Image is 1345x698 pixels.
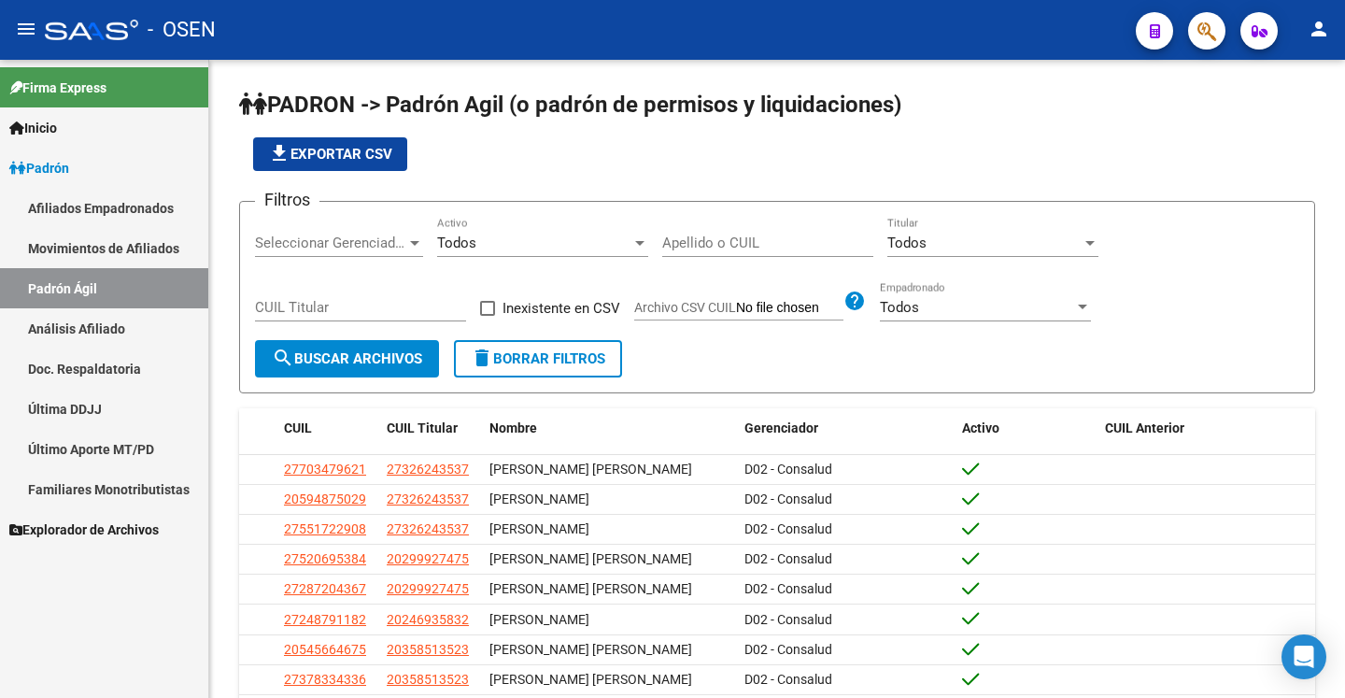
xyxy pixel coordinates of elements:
[9,158,69,178] span: Padrón
[387,521,469,536] span: 27326243537
[489,521,589,536] span: [PERSON_NAME]
[489,420,537,435] span: Nombre
[1308,18,1330,40] mat-icon: person
[489,551,692,566] span: [PERSON_NAME] [PERSON_NAME]
[272,347,294,369] mat-icon: search
[744,581,832,596] span: D02 - Consalud
[744,612,832,627] span: D02 - Consalud
[503,297,620,320] span: Inexistente en CSV
[489,612,589,627] span: [PERSON_NAME]
[379,408,482,449] datatable-header-cell: CUIL Titular
[489,672,692,687] span: [PERSON_NAME] [PERSON_NAME]
[9,118,57,138] span: Inicio
[9,78,106,98] span: Firma Express
[634,300,736,315] span: Archivo CSV CUIL
[744,521,832,536] span: D02 - Consalud
[284,462,366,477] span: 27703479621
[284,612,366,627] span: 27248791182
[387,420,458,435] span: CUIL Titular
[962,420,999,435] span: Activo
[255,187,319,213] h3: Filtros
[387,672,469,687] span: 20358513523
[744,642,832,657] span: D02 - Consalud
[489,642,692,657] span: [PERSON_NAME] [PERSON_NAME]
[284,551,366,566] span: 27520695384
[489,462,692,477] span: [PERSON_NAME] [PERSON_NAME]
[387,612,469,627] span: 20246935832
[239,92,901,118] span: PADRON -> Padrón Agil (o padrón de permisos y liquidaciones)
[284,491,366,506] span: 20594875029
[1097,408,1315,449] datatable-header-cell: CUIL Anterior
[744,491,832,506] span: D02 - Consalud
[387,551,469,566] span: 20299927475
[255,235,406,251] span: Seleccionar Gerenciador
[744,420,818,435] span: Gerenciador
[387,491,469,506] span: 27326243537
[284,581,366,596] span: 27287204367
[736,300,843,317] input: Archivo CSV CUIL
[1281,634,1326,679] div: Open Intercom Messenger
[15,18,37,40] mat-icon: menu
[489,491,589,506] span: [PERSON_NAME]
[272,350,422,367] span: Buscar Archivos
[284,672,366,687] span: 27378334336
[437,235,476,251] span: Todos
[482,408,737,449] datatable-header-cell: Nombre
[276,408,379,449] datatable-header-cell: CUIL
[255,340,439,377] button: Buscar Archivos
[744,462,832,477] span: D02 - Consalud
[955,408,1097,449] datatable-header-cell: Activo
[471,347,493,369] mat-icon: delete
[268,142,290,164] mat-icon: file_download
[887,235,927,251] span: Todos
[253,137,407,171] button: Exportar CSV
[880,299,919,316] span: Todos
[9,520,159,540] span: Explorador de Archivos
[471,350,605,367] span: Borrar Filtros
[454,340,622,377] button: Borrar Filtros
[489,581,692,596] span: [PERSON_NAME] [PERSON_NAME]
[284,521,366,536] span: 27551722908
[284,420,312,435] span: CUIL
[1105,420,1184,435] span: CUIL Anterior
[148,9,216,50] span: - OSEN
[737,408,955,449] datatable-header-cell: Gerenciador
[268,146,392,163] span: Exportar CSV
[387,642,469,657] span: 20358513523
[387,581,469,596] span: 20299927475
[387,462,469,477] span: 27326243537
[744,551,832,566] span: D02 - Consalud
[284,642,366,657] span: 20545664675
[744,672,832,687] span: D02 - Consalud
[843,290,866,312] mat-icon: help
